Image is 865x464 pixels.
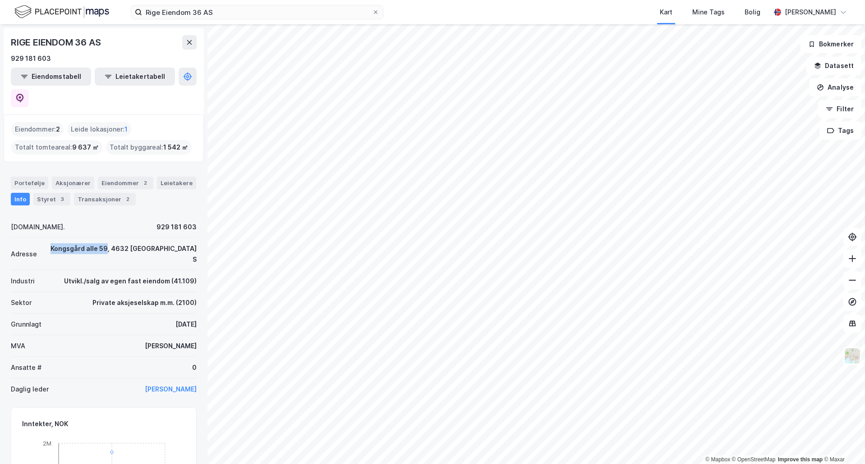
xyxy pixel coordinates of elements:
[11,68,91,86] button: Eiendomstabell
[11,297,32,308] div: Sektor
[11,53,51,64] div: 929 181 603
[67,122,131,136] div: Leide lokasjoner :
[163,142,188,153] span: 1 542 ㎡
[22,419,68,429] div: Inntekter, NOK
[785,7,836,18] div: [PERSON_NAME]
[11,35,102,50] div: RIGE EIENDOM 36 AS
[58,195,67,204] div: 3
[745,7,760,18] div: Bolig
[806,57,861,75] button: Datasett
[801,35,861,53] button: Bokmerker
[11,249,37,259] div: Adresse
[123,195,132,204] div: 2
[11,384,49,395] div: Daglig leder
[778,456,823,463] a: Improve this map
[705,456,730,463] a: Mapbox
[157,177,196,189] div: Leietakere
[192,362,197,373] div: 0
[11,362,41,373] div: Ansatte #
[141,178,150,187] div: 2
[660,7,672,18] div: Kart
[106,140,192,155] div: Totalt byggareal :
[820,421,865,464] div: Kontrollprogram for chat
[732,456,776,463] a: OpenStreetMap
[74,193,136,205] div: Transaksjoner
[43,439,51,446] tspan: 2M
[11,222,65,232] div: [DOMAIN_NAME].
[72,142,99,153] span: 9 637 ㎡
[142,5,372,19] input: Søk på adresse, matrikkel, gårdeiere, leietakere eller personer
[818,100,861,118] button: Filter
[11,140,102,155] div: Totalt tomteareal :
[33,193,70,205] div: Styret
[56,124,60,135] span: 2
[11,319,41,330] div: Grunnlagt
[145,341,197,351] div: [PERSON_NAME]
[844,347,861,364] img: Z
[98,177,153,189] div: Eiendommer
[64,276,197,287] div: Utvikl./salg av egen fast eiendom (41.109)
[175,319,197,330] div: [DATE]
[809,78,861,96] button: Analyse
[52,177,94,189] div: Aksjonærer
[11,193,30,205] div: Info
[95,68,175,86] button: Leietakertabell
[11,341,25,351] div: MVA
[11,177,48,189] div: Portefølje
[124,124,128,135] span: 1
[156,222,197,232] div: 929 181 603
[820,421,865,464] iframe: Chat Widget
[14,4,109,20] img: logo.f888ab2527a4732fd821a326f86c7f29.svg
[692,7,725,18] div: Mine Tags
[11,276,35,287] div: Industri
[819,122,861,140] button: Tags
[92,297,197,308] div: Private aksjeselskap m.m. (2100)
[48,243,197,265] div: Kongsgård alle 59, 4632 [GEOGRAPHIC_DATA] S
[11,122,64,136] div: Eiendommer :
